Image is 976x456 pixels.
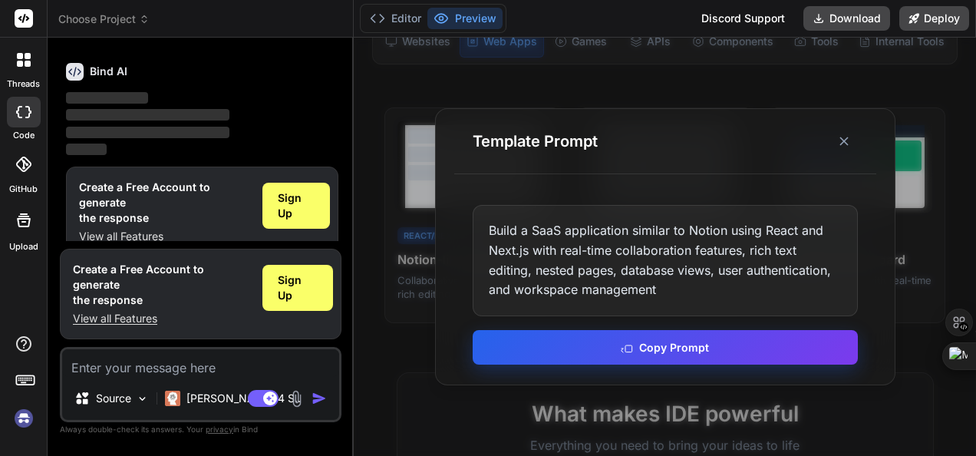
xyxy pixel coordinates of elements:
div: Build a SaaS application similar to Notion using React and Next.js with real-time collaboration f... [473,205,858,316]
span: ‌ [66,144,107,155]
button: Copy Prompt [473,330,858,365]
label: code [13,129,35,142]
label: GitHub [9,183,38,196]
img: Claude 4 Sonnet [165,391,180,406]
button: Preview [427,8,503,29]
label: Upload [9,240,38,253]
span: privacy [206,425,233,434]
span: ‌ [66,92,148,104]
img: icon [312,391,327,406]
div: Discord Support [692,6,794,31]
label: threads [7,78,40,91]
button: Deploy [899,6,969,31]
span: Sign Up [278,190,315,221]
img: Pick Models [136,392,149,405]
p: Source [96,391,131,406]
span: Choose Project [58,12,150,27]
h6: Bind AI [90,64,127,79]
p: [PERSON_NAME] 4 S.. [186,391,301,406]
p: View all Features [79,229,250,244]
img: attachment [288,390,305,408]
button: Download [803,6,890,31]
h1: Create a Free Account to generate the response [73,262,250,308]
span: Sign Up [278,273,318,303]
p: Always double-check its answers. Your in Bind [60,422,341,437]
span: ‌ [66,109,229,121]
h3: Template Prompt [473,131,598,152]
p: View all Features [73,311,250,326]
img: signin [11,405,37,431]
h1: Create a Free Account to generate the response [79,180,250,226]
span: ‌ [66,127,229,138]
button: Editor [364,8,427,29]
